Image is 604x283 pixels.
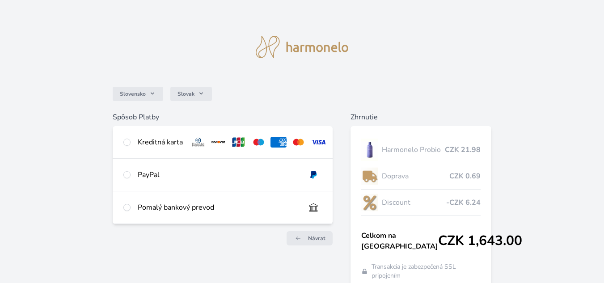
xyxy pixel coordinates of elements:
[361,191,378,214] img: discount-lo.png
[438,233,522,249] span: CZK 1,643.00
[361,230,438,252] span: Celkom na [GEOGRAPHIC_DATA]
[256,36,349,58] img: logo.svg
[361,139,378,161] img: CLEAN_PROBIO_se_stinem_x-lo.jpg
[290,137,307,148] img: mc.svg
[138,169,298,180] div: PayPal
[305,202,322,213] img: bankTransfer_IBAN.svg
[372,262,481,280] span: Transakcia je zabezpečená SSL pripojením
[310,137,327,148] img: visa.svg
[308,235,325,242] span: Návrat
[138,137,183,148] div: Kreditná karta
[382,144,445,155] span: Harmonelo Probio
[287,231,333,245] a: Návrat
[250,137,267,148] img: maestro.svg
[210,137,227,148] img: discover.svg
[382,197,446,208] span: Discount
[113,112,333,122] h6: Spôsob Platby
[190,137,207,148] img: diners.svg
[382,171,449,182] span: Doprava
[177,90,194,97] span: Slovak
[305,169,322,180] img: paypal.svg
[445,144,481,155] span: CZK 21.98
[120,90,146,97] span: Slovensko
[270,137,287,148] img: amex.svg
[113,87,163,101] button: Slovensko
[170,87,212,101] button: Slovak
[230,137,247,148] img: jcb.svg
[351,112,491,122] h6: Zhrnutie
[361,165,378,187] img: delivery-lo.png
[446,197,481,208] span: -CZK 6.24
[449,171,481,182] span: CZK 0.69
[138,202,298,213] div: Pomalý bankový prevod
